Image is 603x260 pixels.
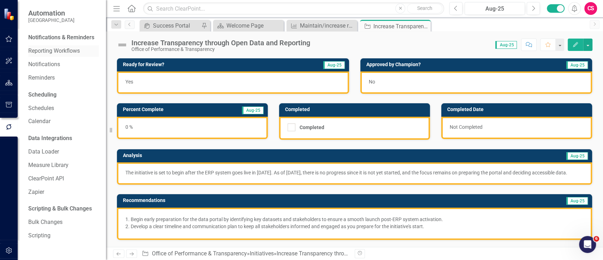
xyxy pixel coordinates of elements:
span: Aug-25 [566,152,588,160]
a: Scripting [28,232,99,240]
h3: Completed Date [447,107,589,112]
a: Bulk Changes [28,218,99,226]
h3: Analysis [123,153,338,158]
a: Reminders [28,74,99,82]
h3: Completed [285,107,426,112]
p: The initiative is set to begin after the ERP system goes live in [DATE]. As of [DATE], there is n... [125,169,584,176]
a: Welcome Page [215,21,282,30]
a: Measure Library [28,161,99,169]
a: Calendar [28,117,99,126]
a: Maintain/increase residents’ overall trust in the County government (measured by annual community... [288,21,355,30]
div: Maintain/increase residents’ overall trust in the County government (measured by annual community... [300,21,355,30]
span: Yes [125,79,133,85]
span: Automation [28,9,75,17]
div: Aug-25 [467,5,522,13]
div: Office of Performance & Transparency [131,47,310,52]
div: » » [142,250,349,258]
img: ClearPoint Strategy [4,8,16,21]
a: Notifications [28,60,99,69]
span: No [369,79,375,85]
button: Aug-25 [465,2,525,15]
div: Increase Transparency through Open Data and Reporting [373,22,429,31]
span: 6 [593,236,599,242]
a: Zapier [28,188,99,196]
span: Aug-25 [566,197,588,205]
p: Begin early preparation for the data portal by identifying key datasets and stakeholders to ensur... [131,216,584,223]
div: Success Portal [153,21,200,30]
a: Schedules [28,104,99,112]
span: Search [417,5,432,11]
div: Welcome Page [226,21,282,30]
button: Search [407,4,442,13]
div: Not Completed [441,117,592,139]
div: Increase Transparency through Open Data and Reporting [131,39,310,47]
button: CS [584,2,597,15]
a: Success Portal [141,21,200,30]
img: Not Defined [117,39,128,51]
div: Scripting & Bulk Changes [28,205,92,213]
span: Aug-25 [566,61,588,69]
p: Develop a clear timeline and communication plan to keep all stakeholders informed and engaged as ... [131,223,584,230]
h3: Percent Complete [123,107,214,112]
div: Increase Transparency through Open Data and Reporting [277,250,418,257]
a: Office of Performance & Transparency [152,250,247,257]
h3: Recommendations [123,198,428,203]
input: Search ClearPoint... [143,2,444,15]
div: Notifications & Reminders [28,34,94,42]
a: ClearPoint API [28,175,99,183]
h3: Approved by Champion? [366,62,524,67]
span: Aug-25 [242,106,264,114]
small: [GEOGRAPHIC_DATA] [28,17,75,23]
a: Data Loader [28,148,99,156]
span: Aug-25 [323,61,345,69]
iframe: Intercom live chat [579,236,596,253]
div: Scheduling [28,91,57,99]
a: Initiatives [250,250,274,257]
h3: Ready for Review? [123,62,267,67]
div: Data Integrations [28,134,72,143]
span: Aug-25 [495,41,517,49]
div: 0 % [117,117,268,139]
a: Reporting Workflows [28,47,99,55]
